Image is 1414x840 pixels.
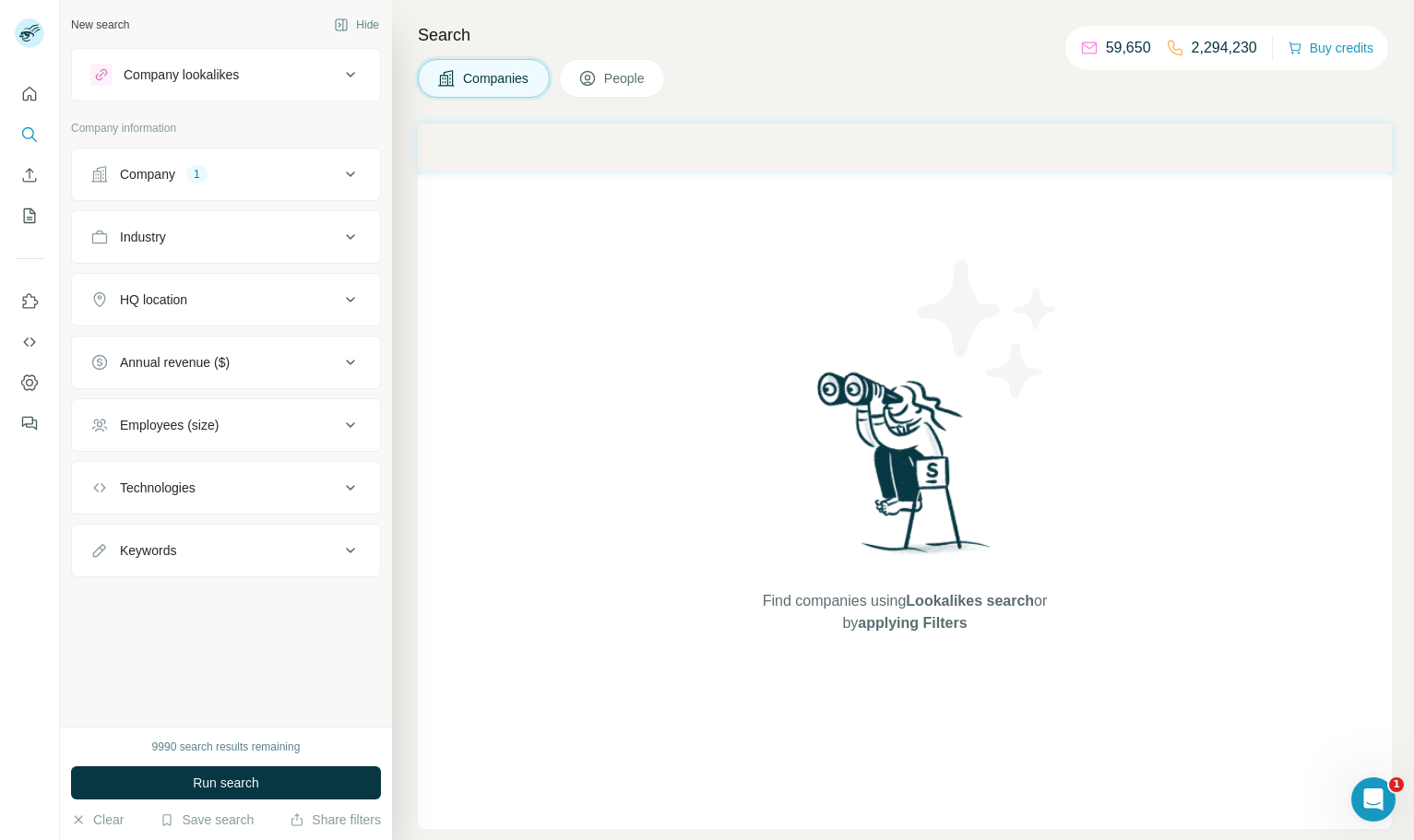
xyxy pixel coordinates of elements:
[160,810,254,829] button: Save search
[71,810,124,829] button: Clear
[1389,777,1404,792] span: 1
[15,325,44,359] button: Use Surfe API
[418,124,1392,172] iframe: Banner
[72,528,380,573] button: Keywords
[604,69,647,88] span: People
[15,407,44,440] button: Feedback
[905,246,1071,412] img: Surfe Illustration - Stars
[15,285,44,318] button: Use Surfe on LinkedIn
[72,403,380,447] button: Employees (size)
[418,22,1392,48] h4: Search
[15,118,44,151] button: Search
[1106,37,1151,59] p: 59,650
[906,593,1034,609] span: Lookalikes search
[858,615,967,631] span: applying Filters
[1192,37,1257,59] p: 2,294,230
[120,479,196,497] div: Technologies
[72,466,380,510] button: Technologies
[1351,777,1396,822] iframe: Intercom live chat
[120,290,187,309] div: HQ location
[120,228,166,246] div: Industry
[15,159,44,192] button: Enrich CSV
[463,69,530,88] span: Companies
[15,199,44,232] button: My lists
[120,416,219,434] div: Employees (size)
[193,774,259,792] span: Run search
[152,739,301,755] div: 9990 search results remaining
[71,120,381,136] p: Company information
[72,215,380,259] button: Industry
[120,541,176,560] div: Keywords
[757,590,1052,634] span: Find companies using or by
[124,65,239,84] div: Company lookalikes
[120,353,230,372] div: Annual revenue ($)
[72,53,380,97] button: Company lookalikes
[71,766,381,799] button: Run search
[15,366,44,399] button: Dashboard
[321,11,392,39] button: Hide
[290,810,381,829] button: Share filters
[72,278,380,322] button: HQ location
[71,17,129,33] div: New search
[72,152,380,196] button: Company1
[120,165,175,183] div: Company
[809,367,1001,573] img: Surfe Illustration - Woman searching with binoculars
[72,340,380,385] button: Annual revenue ($)
[186,166,208,183] div: 1
[1288,35,1373,61] button: Buy credits
[15,77,44,111] button: Quick start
